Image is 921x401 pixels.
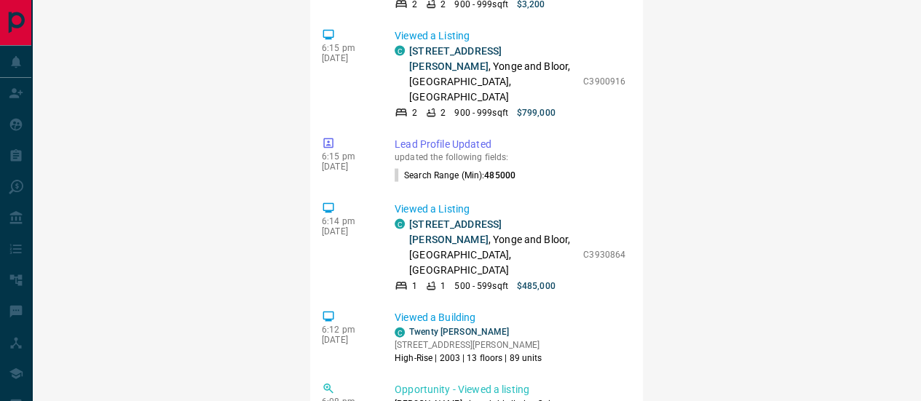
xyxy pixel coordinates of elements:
[583,75,625,88] p: C3900916
[395,137,625,152] p: Lead Profile Updated
[395,28,625,44] p: Viewed a Listing
[440,106,446,119] p: 2
[409,217,576,278] p: , Yonge and Bloor, [GEOGRAPHIC_DATA], [GEOGRAPHIC_DATA]
[583,248,625,261] p: C3930864
[395,310,625,325] p: Viewed a Building
[322,43,373,53] p: 6:15 pm
[395,169,515,182] p: Search Range (Min) :
[395,46,405,56] div: condos.ca
[395,382,625,397] p: Opportunity - Viewed a listing
[409,44,576,105] p: , Yonge and Bloor, [GEOGRAPHIC_DATA], [GEOGRAPHIC_DATA]
[322,216,373,226] p: 6:14 pm
[395,352,542,365] p: High-Rise | 2003 | 13 floors | 89 units
[409,45,502,72] a: [STREET_ADDRESS][PERSON_NAME]
[322,226,373,237] p: [DATE]
[454,279,507,293] p: 500 - 599 sqft
[322,325,373,335] p: 6:12 pm
[412,279,417,293] p: 1
[395,327,405,338] div: condos.ca
[454,106,507,119] p: 900 - 999 sqft
[440,279,446,293] p: 1
[322,162,373,172] p: [DATE]
[409,218,502,245] a: [STREET_ADDRESS][PERSON_NAME]
[395,152,625,162] p: updated the following fields:
[412,106,417,119] p: 2
[322,53,373,63] p: [DATE]
[517,106,556,119] p: $799,000
[322,151,373,162] p: 6:15 pm
[409,327,509,337] a: Twenty [PERSON_NAME]
[395,338,542,352] p: [STREET_ADDRESS][PERSON_NAME]
[395,219,405,229] div: condos.ca
[322,335,373,345] p: [DATE]
[484,170,515,180] span: 485000
[395,202,625,217] p: Viewed a Listing
[517,279,556,293] p: $485,000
